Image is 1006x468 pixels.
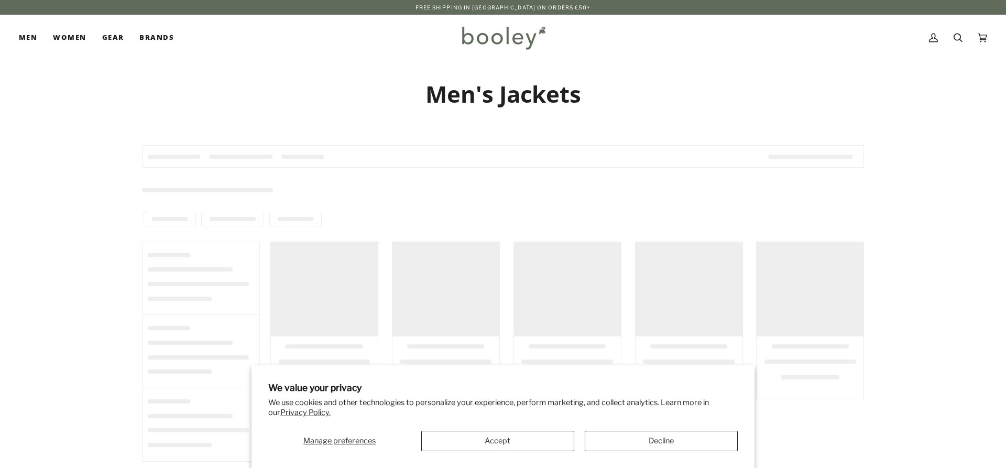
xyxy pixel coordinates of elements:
img: Booley [457,23,549,53]
a: Privacy Policy. [280,408,331,417]
span: Gear [102,32,124,43]
a: Men [19,15,45,61]
span: Men [19,32,37,43]
a: Women [45,15,94,61]
button: Accept [421,431,574,451]
p: We use cookies and other technologies to personalize your experience, perform marketing, and coll... [268,398,738,418]
span: Manage preferences [303,436,376,445]
button: Manage preferences [268,431,411,451]
h2: We value your privacy [268,382,738,393]
button: Decline [585,431,738,451]
p: Free Shipping in [GEOGRAPHIC_DATA] on Orders €50+ [415,3,591,12]
span: Women [53,32,86,43]
h1: Men's Jackets [142,80,864,108]
a: Gear [94,15,132,61]
span: Brands [139,32,174,43]
a: Brands [132,15,182,61]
